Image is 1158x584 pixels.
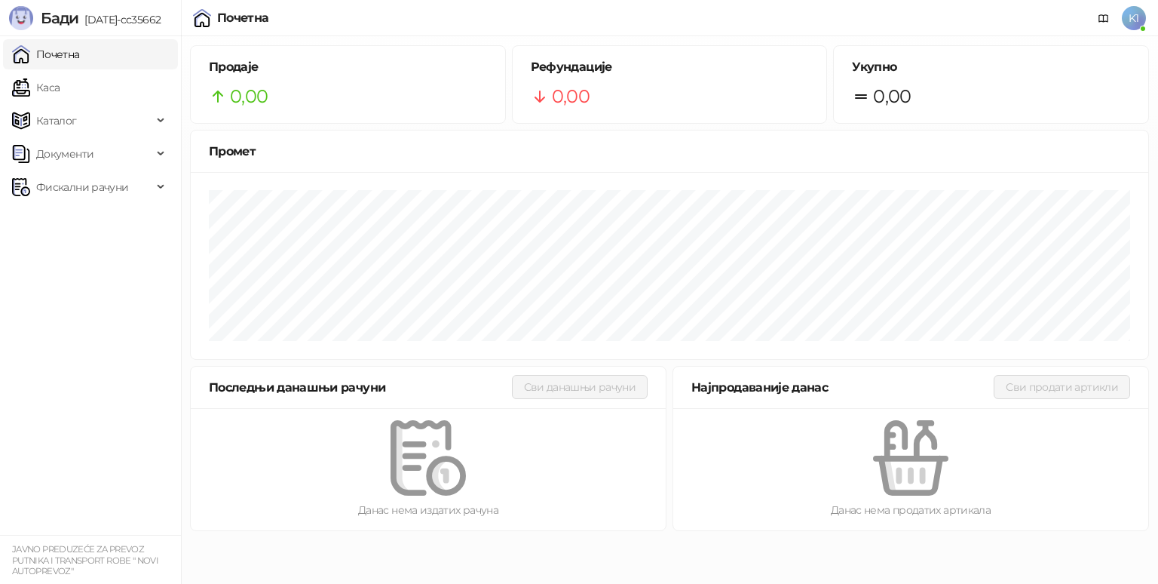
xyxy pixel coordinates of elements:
a: Почетна [12,39,80,69]
span: K1 [1122,6,1146,30]
div: Најпродаваније данас [691,378,994,397]
span: 0,00 [552,82,590,111]
div: Почетна [217,12,269,24]
button: Сви данашњи рачуни [512,375,648,399]
h5: Продаје [209,58,487,76]
h5: Укупно [852,58,1130,76]
span: Фискални рачуни [36,172,128,202]
small: JAVNO PREDUZEĆE ZA PREVOZ PUTNIKA I TRANSPORT ROBE " NOVI AUTOPREVOZ" [12,544,158,576]
button: Сви продати артикли [994,375,1130,399]
span: Каталог [36,106,77,136]
span: [DATE]-cc35662 [78,13,161,26]
h5: Рефундације [531,58,809,76]
div: Последњи данашњи рачуни [209,378,512,397]
span: 0,00 [230,82,268,111]
div: Данас нема издатих рачуна [215,502,642,518]
a: Каса [12,72,60,103]
span: Документи [36,139,93,169]
span: Бади [41,9,78,27]
a: Документација [1092,6,1116,30]
div: Промет [209,142,1130,161]
img: Logo [9,6,33,30]
span: 0,00 [873,82,911,111]
div: Данас нема продатих артикала [697,502,1124,518]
